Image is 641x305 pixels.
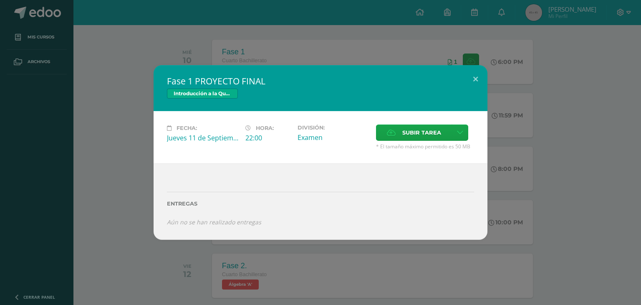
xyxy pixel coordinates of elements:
span: * El tamaño máximo permitido es 50 MB [376,143,474,150]
div: 22:00 [245,133,291,142]
span: Introducción a la Química [167,89,238,99]
div: Jueves 11 de Septiembre [167,133,239,142]
i: Aún no se han realizado entregas [167,218,261,226]
span: Subir tarea [402,125,441,140]
span: Fecha: [177,125,197,131]
label: Entregas [167,201,474,207]
span: Hora: [256,125,274,131]
label: División: [298,125,369,131]
button: Close (Esc) [464,65,487,94]
div: Examen [298,133,369,142]
h2: Fase 1 PROYECTO FINAL [167,75,474,87]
